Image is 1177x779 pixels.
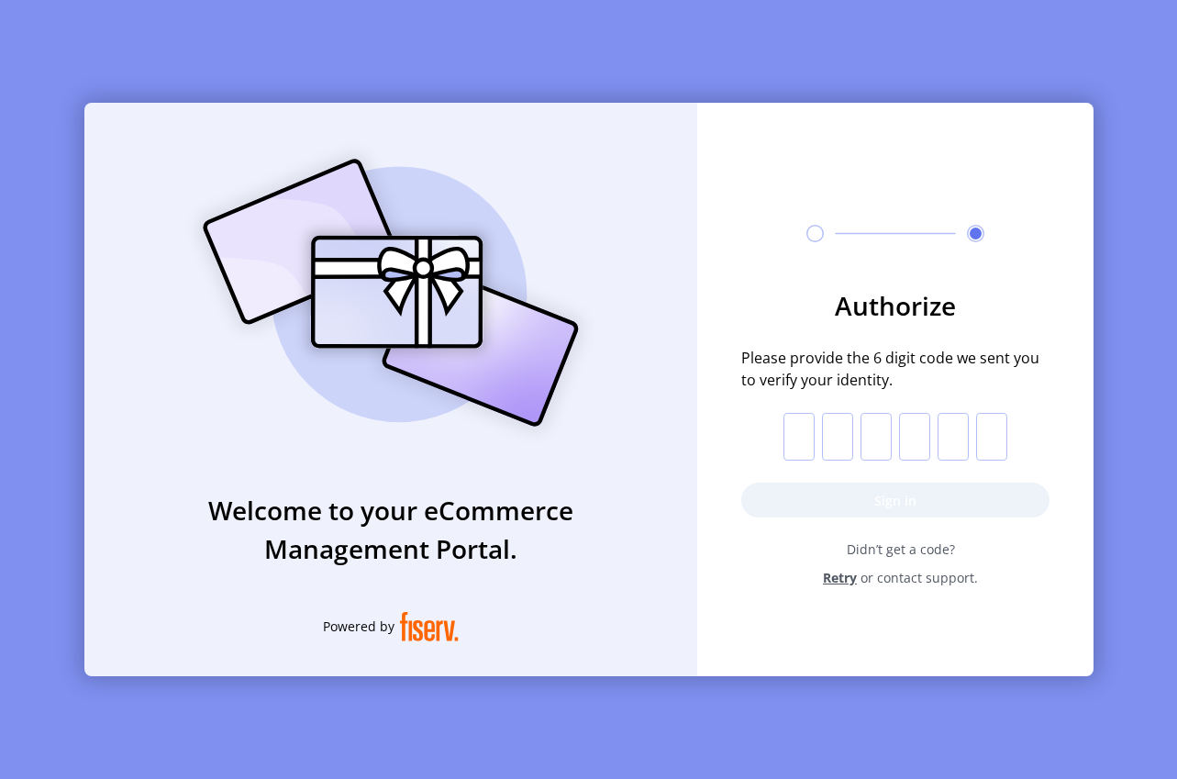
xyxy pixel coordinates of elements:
[752,540,1049,559] span: Didn’t get a code?
[84,491,697,568] h3: Welcome to your eCommerce Management Portal.
[823,568,857,587] span: Retry
[741,286,1049,325] h3: Authorize
[175,139,606,447] img: card_Illustration.svg
[741,347,1049,391] span: Please provide the 6 digit code we sent you to verify your identity.
[323,617,394,636] span: Powered by
[861,568,978,587] span: or contact support.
